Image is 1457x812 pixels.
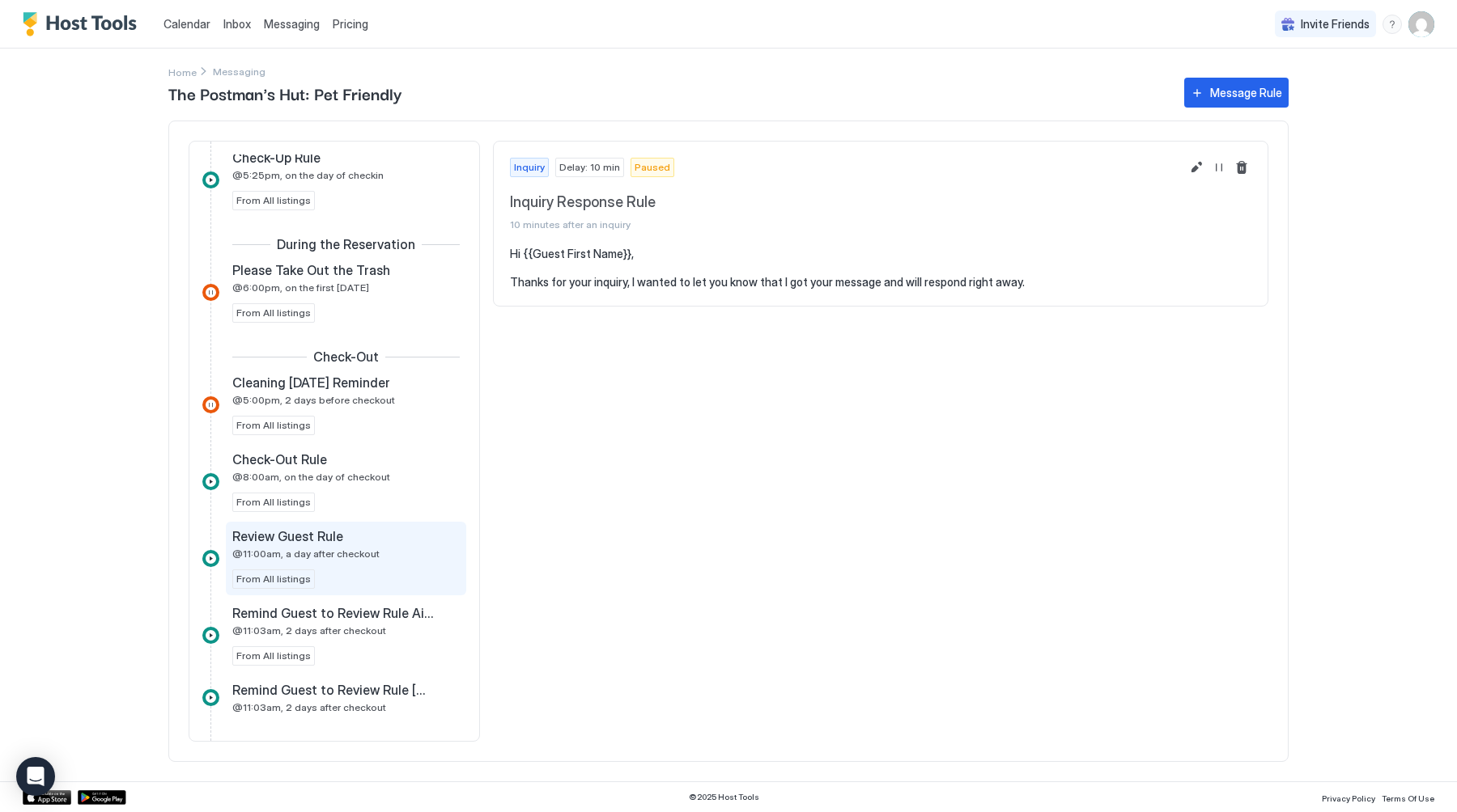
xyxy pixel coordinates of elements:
div: Message Rule [1210,84,1282,101]
span: Invite Friends [1301,17,1370,32]
span: Inbox [223,17,251,31]
button: Message Rule [1184,78,1289,108]
span: From All listings [236,495,311,510]
span: During the Reservation [277,236,415,252]
span: From All listings [236,418,311,433]
span: @11:03am, 2 days after checkout [232,624,386,636]
span: From All listings [236,649,311,663]
a: Inbox [223,15,251,32]
a: Calendar [164,15,210,32]
a: Home [168,63,197,80]
span: © 2025 Host Tools [689,792,759,802]
span: Calendar [164,17,210,31]
span: @5:25pm, on the day of checkin [232,169,384,181]
span: @11:00am, a day after checkout [232,548,380,560]
span: @6:00pm, on the first [DATE] [232,281,369,294]
span: Delay: 10 min [559,160,620,175]
span: Check-Up Rule [232,150,321,166]
div: User profile [1408,11,1434,37]
span: @11:03am, 2 days after checkout [232,701,386,713]
div: menu [1383,15,1402,34]
span: The Postman's Hut: Pet Friendly [168,81,1168,105]
a: Privacy Policy [1322,789,1375,806]
span: Privacy Policy [1322,793,1375,803]
button: Resume Message Rule [1209,158,1229,177]
span: From All listings [236,306,311,320]
span: Messaging [264,17,320,31]
a: Host Tools Logo [23,12,144,36]
span: Please Take Out the Trash [232,262,390,278]
span: @8:00am, on the day of checkout [232,471,390,483]
span: Breadcrumb [213,66,265,78]
span: Remind Guest to Review Rule Airbnb [232,605,434,621]
a: App Store [23,790,71,805]
span: Home [168,66,197,78]
button: Delete message rule [1232,158,1251,177]
span: From All listings [236,193,311,208]
a: Messaging [264,15,320,32]
span: Inquiry Response Rule [510,193,1180,212]
span: Review Guest Rule [232,528,343,544]
span: Terms Of Use [1382,793,1434,803]
span: Pricing [333,17,368,32]
span: @5:00pm, 2 days before checkout [232,394,395,406]
a: Terms Of Use [1382,789,1434,806]
button: Edit message rule [1187,158,1206,177]
span: Remind Guest to Review Rule [DOMAIN_NAME] [232,682,434,698]
span: From All listings [236,572,311,586]
span: Paused [635,160,670,175]
span: 10 minutes after an inquiry [510,218,1180,230]
a: Google Play Store [78,790,126,805]
span: Inquiry [514,160,545,175]
div: Breadcrumb [168,63,197,80]
div: Open Intercom Messenger [16,757,55,796]
span: Check-Out [313,349,379,365]
span: Check-Out Rule [232,451,327,467]
pre: Hi {{Guest First Name}}, Thanks for your inquiry, I wanted to let you know that I got your messag... [510,247,1251,290]
span: Cleaning [DATE] Reminder [232,374,390,391]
